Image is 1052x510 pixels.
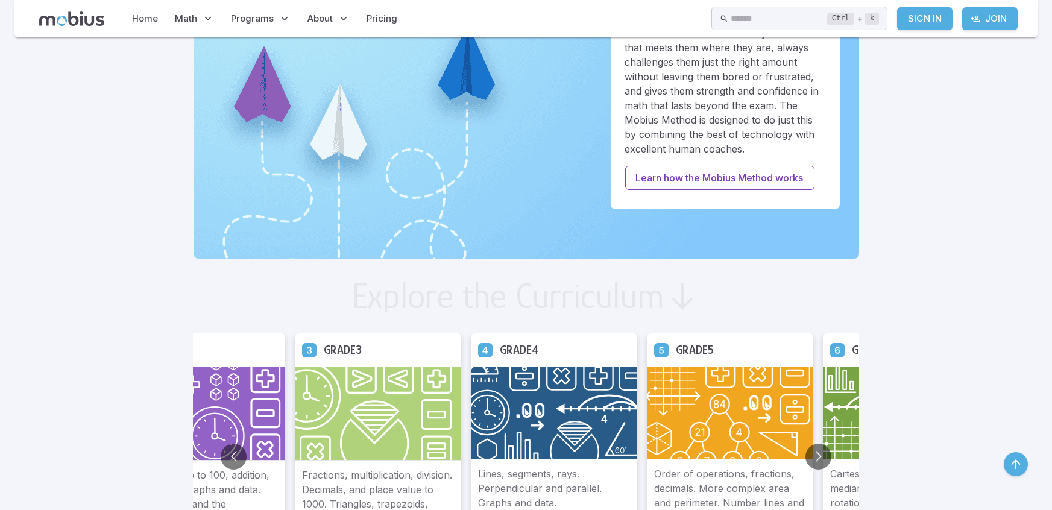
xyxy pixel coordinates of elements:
kbd: Ctrl [827,13,854,25]
button: Go to next slide [805,444,831,470]
a: Home [128,5,162,33]
h5: Grade 3 [324,341,362,359]
h5: Grade 4 [500,341,538,359]
p: Learn how the Mobius Method works [636,171,804,185]
h5: Grade 6 [852,341,891,359]
h5: Grade 5 [676,341,714,359]
a: Learn how the Mobius Method works [625,166,814,190]
a: Grade 6 [830,342,845,357]
span: About [307,12,333,25]
p: You want math education for your child that meets them where they are, always challenges them jus... [625,26,825,156]
img: Grade 4 [471,367,637,459]
a: Grade 3 [302,342,317,357]
span: Math [175,12,197,25]
a: Join [962,7,1018,30]
a: Pricing [363,5,401,33]
a: Grade 4 [478,342,493,357]
span: Programs [231,12,274,25]
img: Grade 5 [647,367,813,459]
img: Grade 6 [823,367,989,459]
img: Grade 2 [119,367,285,461]
img: Grade 3 [295,367,461,461]
button: Go to previous slide [221,444,247,470]
kbd: k [865,13,879,25]
a: Grade 5 [654,342,669,357]
h2: Explore the Curriculum [351,278,664,314]
div: + [827,11,879,26]
a: Sign In [897,7,953,30]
